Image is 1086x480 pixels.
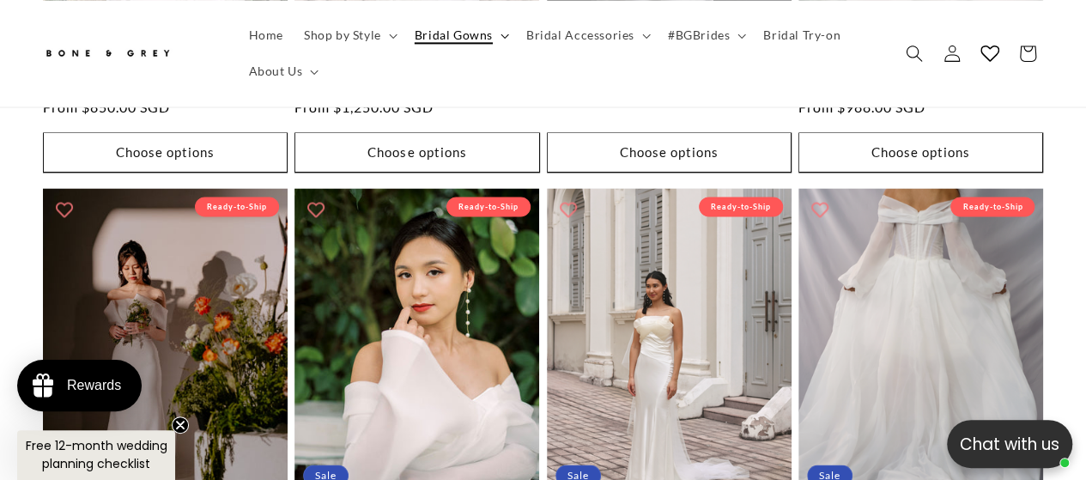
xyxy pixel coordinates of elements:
button: Choose options [547,132,792,173]
summary: About Us [239,53,326,89]
a: Home [239,17,294,53]
div: Rewards [67,378,121,393]
button: Add to wishlist [47,192,82,227]
summary: #BGBrides [658,17,753,53]
button: Add to wishlist [551,192,585,227]
button: Choose options [798,132,1043,173]
div: Free 12-month wedding planning checklistClose teaser [17,430,175,480]
span: Bridal Accessories [526,27,634,43]
img: Bone and Grey Bridal [43,39,172,68]
span: Home [249,27,283,43]
span: Free 12-month wedding planning checklist [26,437,167,472]
span: Bridal Gowns [415,27,493,43]
button: Choose options [43,132,288,173]
summary: Shop by Style [294,17,404,53]
span: #BGBrides [668,27,730,43]
button: Choose options [294,132,539,173]
p: Chat with us [947,432,1072,457]
a: Bridal Try-on [753,17,851,53]
summary: Search [895,34,933,72]
button: Add to wishlist [803,192,837,227]
span: Bridal Try-on [763,27,840,43]
button: Close teaser [172,416,189,434]
a: Bone and Grey Bridal [37,33,221,74]
span: Shop by Style [304,27,381,43]
button: Add to wishlist [299,192,333,227]
span: About Us [249,64,303,79]
summary: Bridal Accessories [516,17,658,53]
button: Open chatbox [947,420,1072,468]
summary: Bridal Gowns [404,17,516,53]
